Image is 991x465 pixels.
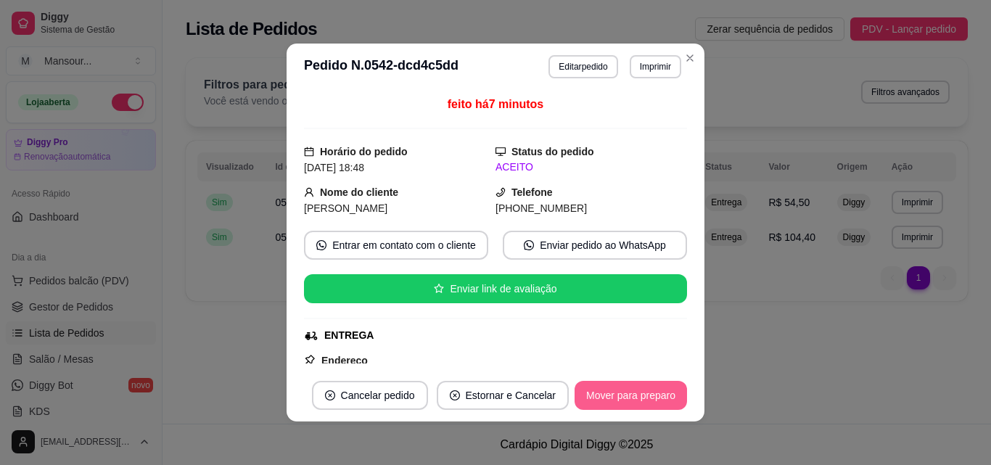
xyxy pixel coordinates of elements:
strong: Horário do pedido [320,146,408,157]
button: Imprimir [630,55,681,78]
span: [PHONE_NUMBER] [495,202,587,214]
span: close-circle [325,390,335,400]
button: close-circleCancelar pedido [312,381,428,410]
button: whats-appEntrar em contato com o cliente [304,231,488,260]
h3: Pedido N. 0542-dcd4c5dd [304,55,459,78]
div: ACEITO [495,160,687,175]
strong: Endereço [321,355,368,366]
button: whats-appEnviar pedido ao WhatsApp [503,231,687,260]
span: phone [495,187,506,197]
span: user [304,187,314,197]
button: Editarpedido [548,55,617,78]
span: calendar [304,147,314,157]
button: close-circleEstornar e Cancelar [437,381,569,410]
div: ENTREGA [324,328,374,343]
strong: Telefone [511,186,553,198]
button: Close [678,46,702,70]
span: whats-app [524,240,534,250]
span: star [434,284,444,294]
span: whats-app [316,240,326,250]
span: close-circle [450,390,460,400]
span: pushpin [304,354,316,366]
strong: Status do pedido [511,146,594,157]
button: starEnviar link de avaliação [304,274,687,303]
span: feito há 7 minutos [448,98,543,110]
span: [DATE] 18:48 [304,162,364,173]
span: desktop [495,147,506,157]
span: [PERSON_NAME] [304,202,387,214]
button: Mover para preparo [575,381,687,410]
strong: Nome do cliente [320,186,398,198]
